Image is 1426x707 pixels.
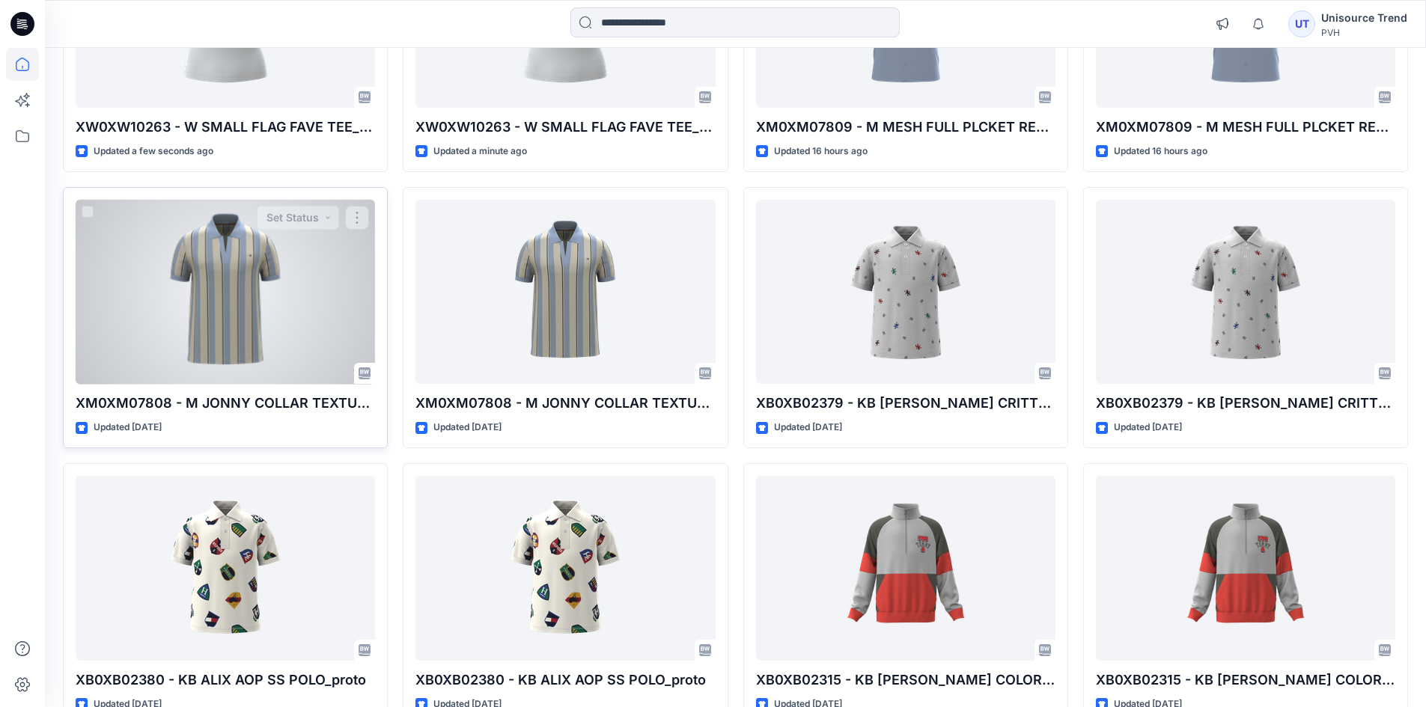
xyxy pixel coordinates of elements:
div: Unisource Trend [1321,9,1407,27]
p: XM0XM07809 - M MESH FULL PLCKET REG POLO_fit 2 [756,117,1055,138]
p: Updated [DATE] [433,420,502,435]
p: XB0XB02315 - KB [PERSON_NAME] COLORBLOCK QZ_proto [1096,670,1395,691]
p: XM0XM07808 - M JONNY COLLAR TEXTURE POLO STRP_fit 2 [76,393,375,414]
p: XB0XB02380 - KB ALIX AOP SS POLO_proto [76,670,375,691]
a: XB0XB02379 - KB RUSS CRITTER SS POLO_proto [1096,200,1395,385]
p: XM0XM07808 - M JONNY COLLAR TEXTURE POLO STRP_fit 2 [415,393,715,414]
p: XM0XM07809 - M MESH FULL PLCKET REG POLO_fit 2 [1096,117,1395,138]
p: Updated [DATE] [1114,420,1182,435]
p: Updated [DATE] [94,420,162,435]
a: XB0XB02379 - KB RUSS CRITTER SS POLO_proto [756,200,1055,385]
div: UT [1288,10,1315,37]
p: XB0XB02379 - KB [PERSON_NAME] CRITTER SS POLO_proto [756,393,1055,414]
p: XB0XB02379 - KB [PERSON_NAME] CRITTER SS POLO_proto [1096,393,1395,414]
p: Updated a minute ago [433,144,527,159]
p: Updated 16 hours ago [774,144,868,159]
a: XB0XB02315 - KB FINN COLORBLOCK QZ_proto [1096,476,1395,661]
p: XW0XW10263 - W SMALL FLAG FAVE TEE_proto [76,117,375,138]
a: XB0XB02380 - KB ALIX AOP SS POLO_proto [76,476,375,661]
a: XB0XB02380 - KB ALIX AOP SS POLO_proto [415,476,715,661]
p: XW0XW10263 - W SMALL FLAG FAVE TEE_proto [415,117,715,138]
p: Updated 16 hours ago [1114,144,1207,159]
p: Updated a few seconds ago [94,144,213,159]
p: XB0XB02380 - KB ALIX AOP SS POLO_proto [415,670,715,691]
a: XM0XM07808 - M JONNY COLLAR TEXTURE POLO STRP_fit 2 [76,200,375,385]
p: Updated [DATE] [774,420,842,435]
p: XB0XB02315 - KB [PERSON_NAME] COLORBLOCK QZ_proto [756,670,1055,691]
div: PVH [1321,27,1407,38]
a: XM0XM07808 - M JONNY COLLAR TEXTURE POLO STRP_fit 2 [415,200,715,385]
a: XB0XB02315 - KB FINN COLORBLOCK QZ_proto [756,476,1055,661]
